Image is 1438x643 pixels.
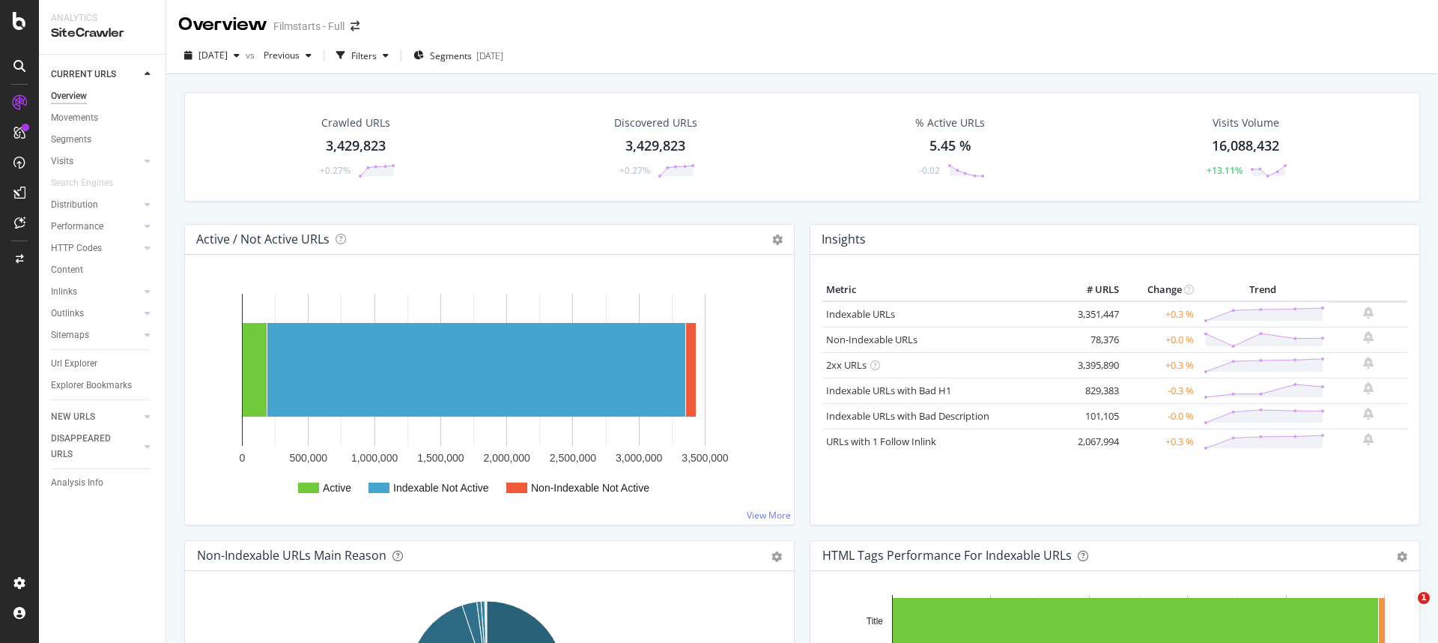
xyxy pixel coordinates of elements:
a: CURRENT URLS [51,67,140,82]
div: Analytics [51,12,154,25]
div: 16,088,432 [1212,136,1279,156]
td: 78,376 [1063,327,1123,352]
a: Analysis Info [51,475,155,491]
div: 3,429,823 [625,136,685,156]
text: 0 [240,452,246,464]
a: Indexable URLs [826,307,895,321]
text: 2,000,000 [483,452,530,464]
text: Active [323,482,351,494]
a: Url Explorer [51,356,155,372]
div: HTTP Codes [51,241,102,256]
div: Visits Volume [1213,115,1279,130]
div: +13.11% [1207,164,1243,177]
span: vs [246,49,258,61]
div: Distribution [51,197,98,213]
div: Crawled URLs [321,115,390,130]
div: -0.02 [919,164,940,177]
div: bell-plus [1363,357,1374,369]
div: Filmstarts - Full [273,19,345,34]
button: Filters [330,43,395,67]
th: Trend [1198,279,1329,301]
td: -0.0 % [1123,403,1198,429]
a: Segments [51,132,155,148]
div: Performance [51,219,103,235]
div: 5.45 % [929,136,971,156]
span: 1 [1418,592,1430,604]
a: HTTP Codes [51,241,140,256]
button: [DATE] [178,43,246,67]
div: Inlinks [51,284,77,300]
div: [DATE] [476,49,503,62]
a: Overview [51,88,155,104]
span: 2025 Aug. 4th [198,49,228,61]
text: Title [867,616,884,627]
text: Non-Indexable Not Active [531,482,649,494]
div: bell-plus [1363,408,1374,420]
a: URLs with 1 Follow Inlink [826,435,936,448]
div: gear [771,552,782,562]
td: 101,105 [1063,403,1123,429]
a: Inlinks [51,284,140,300]
h4: Insights [822,229,866,250]
text: 1,500,000 [417,452,464,464]
text: 2,500,000 [550,452,596,464]
div: Content [51,262,83,278]
div: bell-plus [1363,331,1374,343]
button: Previous [258,43,318,67]
iframe: Intercom live chat [1387,592,1423,628]
div: Outlinks [51,306,84,321]
td: -0.3 % [1123,378,1198,403]
text: 3,000,000 [616,452,662,464]
a: Performance [51,219,140,235]
a: NEW URLS [51,409,140,425]
div: gear [1397,552,1407,562]
text: 500,000 [289,452,327,464]
a: DISAPPEARED URLS [51,431,140,462]
div: SiteCrawler [51,25,154,42]
td: +0.3 % [1123,352,1198,378]
td: 3,395,890 [1063,352,1123,378]
div: % Active URLs [915,115,985,130]
a: Search Engines [51,175,128,191]
svg: A chart. [197,279,777,513]
text: Indexable Not Active [393,482,489,494]
td: +0.3 % [1123,429,1198,454]
div: bell-plus [1363,382,1374,394]
a: Distribution [51,197,140,213]
div: Movements [51,110,98,126]
div: Sitemaps [51,327,89,343]
div: arrow-right-arrow-left [351,21,359,31]
a: Indexable URLs with Bad Description [826,409,989,423]
th: Metric [822,279,1063,301]
div: HTML Tags Performance for Indexable URLs [822,548,1072,563]
a: Movements [51,110,155,126]
div: Analysis Info [51,475,103,491]
a: View More [747,509,791,522]
td: 3,351,447 [1063,301,1123,327]
a: 2xx URLs [826,358,867,372]
a: Sitemaps [51,327,140,343]
div: +0.27% [320,164,351,177]
div: Explorer Bookmarks [51,378,132,393]
div: Non-Indexable URLs Main Reason [197,548,386,563]
a: Outlinks [51,306,140,321]
th: Change [1123,279,1198,301]
div: Url Explorer [51,356,97,372]
div: Overview [51,88,87,104]
div: bell-plus [1363,433,1374,445]
button: Segments[DATE] [407,43,509,67]
a: Non-Indexable URLs [826,333,917,346]
div: Segments [51,132,91,148]
div: NEW URLS [51,409,95,425]
h4: Active / Not Active URLs [196,229,330,250]
div: 3,429,823 [326,136,386,156]
a: Content [51,262,155,278]
td: +0.0 % [1123,327,1198,352]
span: Previous [258,49,300,61]
div: DISAPPEARED URLS [51,431,127,462]
i: Options [772,235,783,245]
div: CURRENT URLS [51,67,116,82]
div: Filters [351,49,377,62]
text: 3,500,000 [682,452,728,464]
